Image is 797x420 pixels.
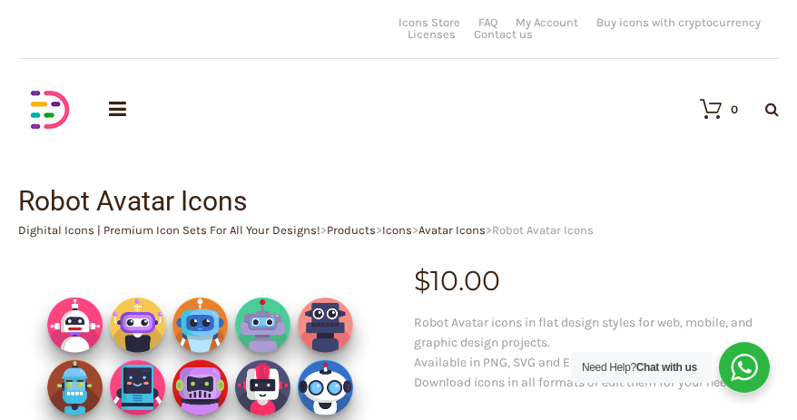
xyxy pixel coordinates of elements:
a: FAQ [478,16,497,28]
span: Need Help? [582,361,697,374]
span: Robot Avatar Icons [492,223,594,237]
div: > > > > [18,224,779,236]
bdi: 10.00 [414,264,500,298]
a: Icons [382,223,412,237]
p: Robot Avatar icons in flat design styles for web, mobile, and graphic design projects. Available ... [414,313,779,393]
a: Dighital Icons | Premium Icon Sets For All Your Designs! [18,223,320,237]
strong: Chat with us [636,361,697,374]
span: $ [414,264,430,298]
a: Icons Store [398,16,460,28]
div: 0 [731,103,738,115]
a: Contact us [474,28,533,40]
a: My Account [516,16,578,28]
a: Products [327,223,376,237]
h1: Robot Avatar Icons [18,188,779,215]
a: Avatar Icons [418,223,486,237]
a: Licenses [408,28,456,40]
a: Buy icons with cryptocurrency [596,16,761,28]
a: 0 [682,98,738,120]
